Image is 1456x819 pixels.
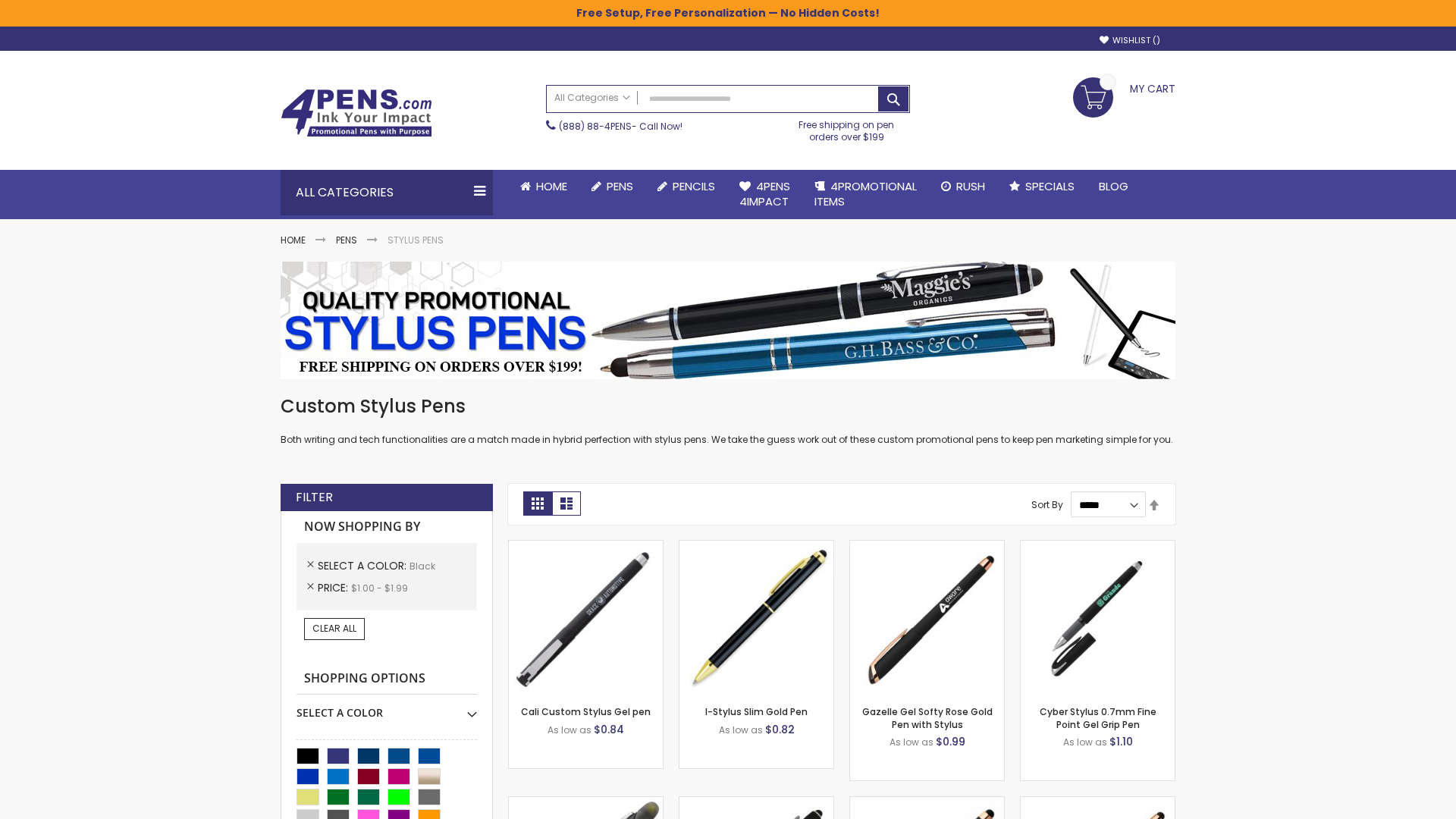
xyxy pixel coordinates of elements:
[850,796,1004,809] a: Islander Softy Rose Gold Gel Pen with Stylus-Black
[559,120,682,133] span: - Call Now!
[281,89,432,137] img: 4Pens Custom Pens and Promotional Products
[579,170,645,203] a: Pens
[351,582,408,595] span: $1.00 - $1.99
[547,86,638,111] a: All Categories
[509,796,663,809] a: Souvenir® Jalan Highlighter Stylus Pen Combo-Black
[765,722,795,737] span: $0.82
[679,540,833,553] a: I-Stylus Slim Gold-Black
[1087,170,1141,203] a: Blog
[890,736,934,748] span: As low as
[508,170,579,203] a: Home
[783,113,911,143] div: Free shipping on pen orders over $199
[297,663,477,695] strong: Shopping Options
[409,560,435,573] span: Black
[1063,736,1107,748] span: As low as
[1031,498,1063,511] label: Sort By
[997,170,1087,203] a: Specials
[679,796,833,809] a: Custom Soft Touch® Metal Pens with Stylus-Black
[936,734,965,749] span: $0.99
[956,178,985,194] span: Rush
[1099,178,1128,194] span: Blog
[312,622,356,635] span: Clear All
[1025,178,1075,194] span: Specials
[336,234,357,246] a: Pens
[719,723,763,736] span: As low as
[318,580,351,595] span: Price
[318,558,409,573] span: Select A Color
[1040,705,1156,730] a: Cyber Stylus 0.7mm Fine Point Gel Grip Pen
[297,511,477,543] strong: Now Shopping by
[281,170,493,215] div: All Categories
[1021,541,1175,695] img: Cyber Stylus 0.7mm Fine Point Gel Grip Pen-Black
[594,722,624,737] span: $0.84
[814,178,917,209] span: 4PROMOTIONAL ITEMS
[645,170,727,203] a: Pencils
[296,489,333,506] strong: Filter
[862,705,993,730] a: Gazelle Gel Softy Rose Gold Pen with Stylus
[548,723,591,736] span: As low as
[304,618,365,639] a: Clear All
[739,178,790,209] span: 4Pens 4impact
[850,540,1004,553] a: Gazelle Gel Softy Rose Gold Pen with Stylus-Black
[1021,796,1175,809] a: Gazelle Gel Softy Rose Gold Pen with Stylus - ColorJet-Black
[536,178,567,194] span: Home
[281,394,1175,419] h1: Custom Stylus Pens
[281,262,1175,379] img: Stylus Pens
[1021,540,1175,553] a: Cyber Stylus 0.7mm Fine Point Gel Grip Pen-Black
[388,234,444,246] strong: Stylus Pens
[705,705,808,718] a: I-Stylus Slim Gold Pen
[673,178,715,194] span: Pencils
[509,541,663,695] img: Cali Custom Stylus Gel pen-Black
[850,541,1004,695] img: Gazelle Gel Softy Rose Gold Pen with Stylus-Black
[521,705,651,718] a: Cali Custom Stylus Gel pen
[297,695,477,720] div: Select A Color
[929,170,997,203] a: Rush
[559,120,632,133] a: (888) 88-4PENS
[679,541,833,695] img: I-Stylus Slim Gold-Black
[281,394,1175,447] div: Both writing and tech functionalities are a match made in hybrid perfection with stylus pens. We ...
[1100,35,1160,46] a: Wishlist
[607,178,633,194] span: Pens
[1109,734,1133,749] span: $1.10
[802,170,929,219] a: 4PROMOTIONALITEMS
[509,540,663,553] a: Cali Custom Stylus Gel pen-Black
[554,92,630,104] span: All Categories
[281,234,306,246] a: Home
[727,170,802,219] a: 4Pens4impact
[523,491,552,516] strong: Grid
